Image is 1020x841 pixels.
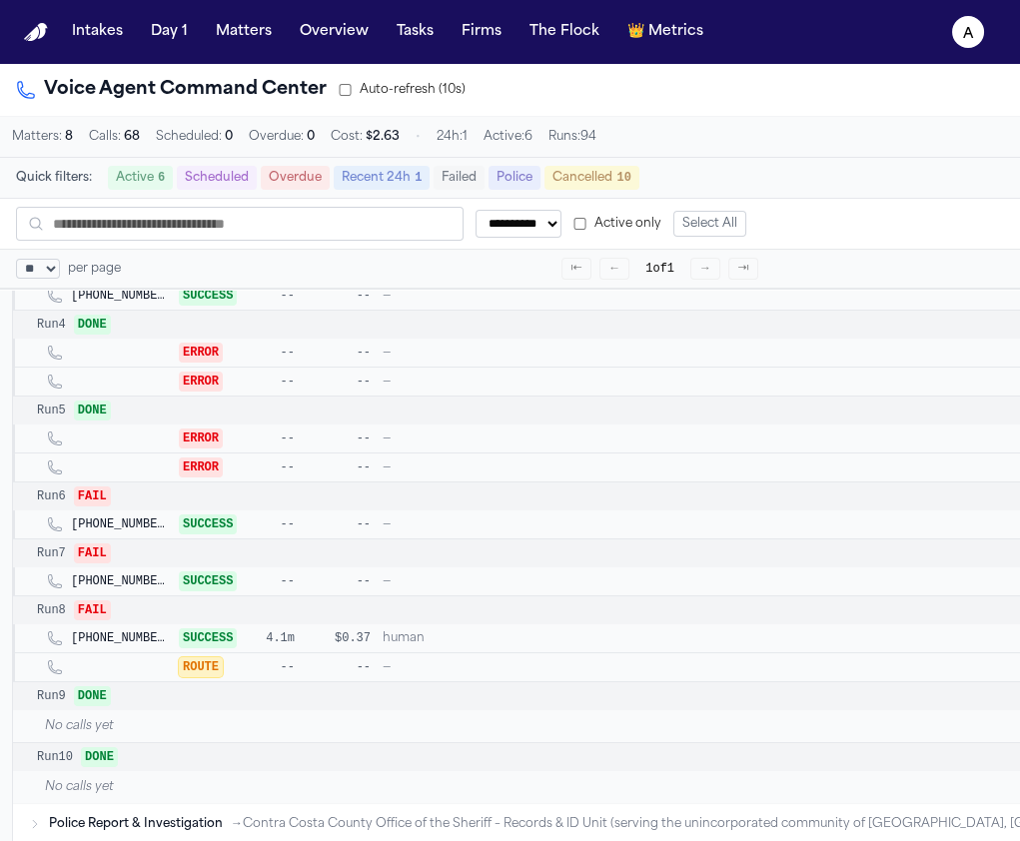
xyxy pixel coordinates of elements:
[74,315,111,335] span: Status: completed
[437,129,468,145] span: 24h: 1
[454,14,510,50] button: Firms
[37,488,66,504] span: Run 6
[74,401,111,420] span: Status: completed
[307,459,371,475] span: --
[690,258,720,280] button: →
[561,258,591,280] button: ⇤
[74,600,111,620] span: Status: failed
[673,211,746,237] button: Select All
[156,129,233,145] span: Scheduled:
[292,14,377,50] button: Overview
[37,749,73,765] span: Run 10
[179,657,223,677] span: Status: dev_stalled
[247,630,295,646] span: 4.1m
[249,129,315,145] span: Overdue:
[74,486,111,506] span: Status: failed
[247,516,295,532] span: --
[339,82,466,98] label: Auto-refresh (10s)
[37,602,66,618] span: Run 8
[307,430,371,446] span: --
[247,374,295,390] span: --
[12,129,73,145] span: Matters:
[16,76,327,104] h1: Voice Agent Command Center
[548,129,596,145] span: Runs: 94
[71,516,167,532] span: [PHONE_NUMBER]
[179,372,223,392] span: Status: error
[89,129,140,145] span: Calls:
[599,258,629,280] button: ←
[489,166,540,190] button: Police
[416,129,421,145] span: •
[143,14,196,50] button: Day 1
[307,345,371,361] span: --
[64,14,131,50] button: Intakes
[177,166,257,190] button: Scheduled
[179,343,223,363] span: Status: error
[307,288,371,304] span: --
[179,457,223,477] span: Status: error
[544,166,638,190] button: Cancelled10
[307,516,371,532] span: --
[74,543,111,563] span: Status: failed
[208,14,280,50] button: Matters
[37,545,66,561] span: Run 7
[521,14,607,50] button: The Flock
[247,659,295,675] span: --
[16,170,92,186] span: Quick filters:
[37,403,66,419] span: Run 5
[331,129,400,145] span: Cost:
[307,659,371,675] span: --
[49,816,223,832] span: Police Report & Investigation
[307,630,371,646] span: $0.37
[247,430,295,446] span: --
[307,573,371,589] span: --
[65,131,73,143] span: 8
[307,131,315,143] span: 0
[247,288,295,304] span: --
[247,573,295,589] span: --
[74,686,111,706] span: Status: completed
[24,23,48,42] img: Finch Logo
[124,131,140,143] span: 68
[158,171,165,185] span: 6
[573,216,661,232] label: Active only
[619,14,711,50] button: crownMetrics
[366,131,400,143] span: $ 2.63
[81,747,118,767] span: Status: completed
[37,317,66,333] span: Run 4
[179,628,237,648] span: Status: success
[247,459,295,475] span: --
[179,514,237,534] span: Status: success
[37,688,66,704] span: Run 9
[108,166,173,190] button: Active6
[415,171,422,185] span: 1
[334,166,430,190] button: Recent 24h1
[247,345,295,361] span: --
[225,131,233,143] span: 0
[484,129,532,145] span: Active: 6
[71,630,167,646] span: [PHONE_NUMBER]
[339,84,352,97] input: Auto-refresh (10s)
[573,218,586,231] input: Active only
[434,166,485,190] button: Failed
[179,286,237,306] span: Status: success
[307,374,371,390] span: --
[261,166,330,190] button: Overdue
[71,288,167,304] span: [PHONE_NUMBER]
[728,258,758,280] button: ⇥
[71,573,167,589] span: [PHONE_NUMBER]
[24,23,48,42] a: Home
[389,14,442,50] button: Tasks
[179,428,223,448] span: Status: error
[68,261,121,277] span: per page
[616,171,630,185] span: 10
[179,571,237,591] span: Status: success
[637,259,682,279] span: 1 of 1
